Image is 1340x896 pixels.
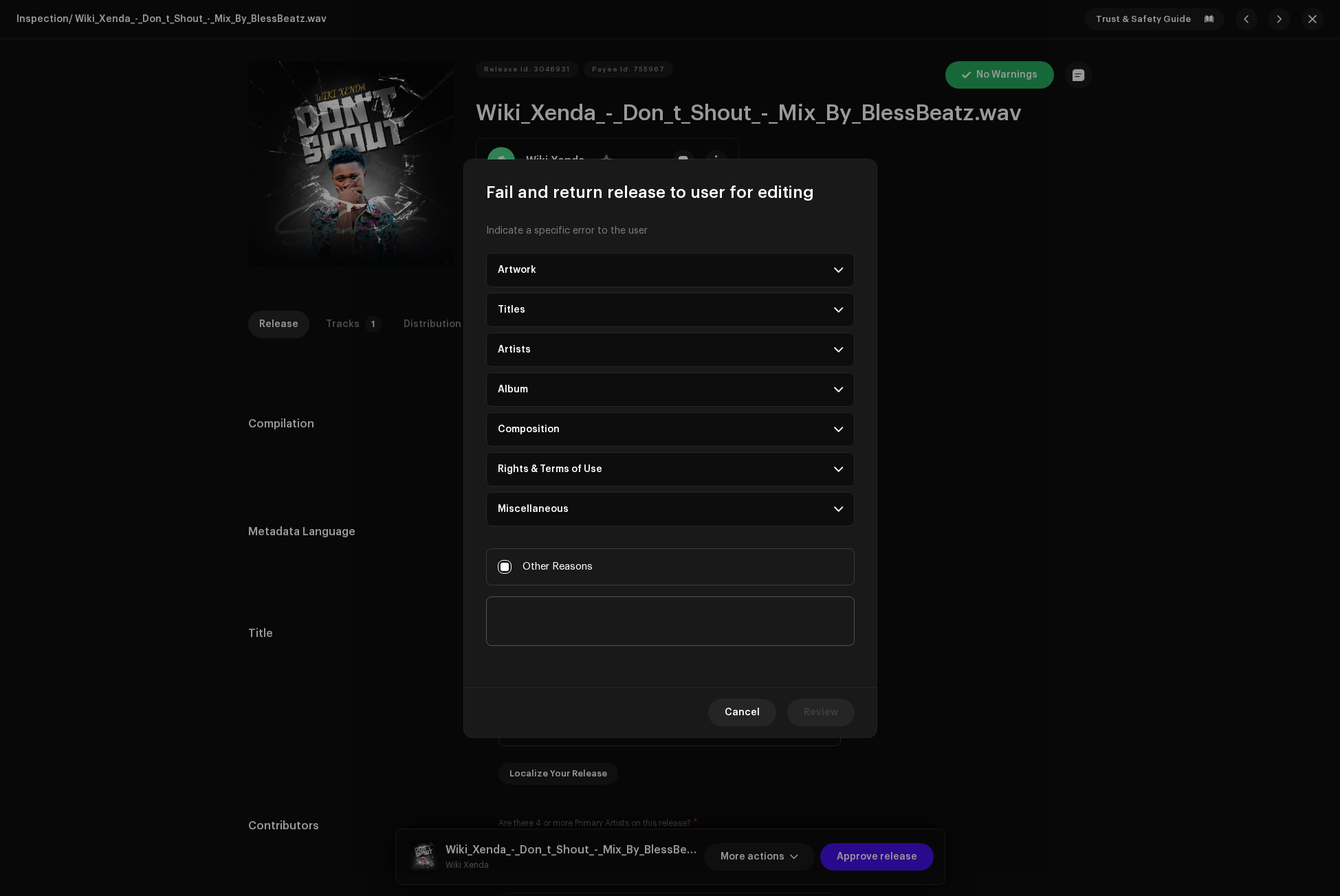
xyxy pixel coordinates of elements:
[787,699,855,726] button: Review
[486,492,855,526] p-accordion-header: Miscellaneous
[498,384,528,395] div: Album
[486,372,855,407] p-accordion-header: Album
[498,344,531,355] div: Artists
[486,225,855,236] div: Indicate a specific error to the user
[804,699,838,726] span: Review
[486,293,855,327] p-accordion-header: Titles
[725,699,760,726] span: Cancel
[498,424,560,435] div: Composition
[498,304,525,315] div: Titles
[498,504,569,515] div: Miscellaneous
[523,559,593,574] span: Other Reasons
[486,181,814,203] span: Fail and return release to user for editing
[498,464,602,475] div: Rights & Terms of Use
[498,265,536,276] div: Artwork
[708,699,776,726] button: Cancel
[486,412,855,447] p-accordion-header: Composition
[486,253,855,287] p-accordion-header: Artwork
[486,333,855,367] p-accordion-header: Artists
[486,452,855,486] p-accordion-header: Rights & Terms of Use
